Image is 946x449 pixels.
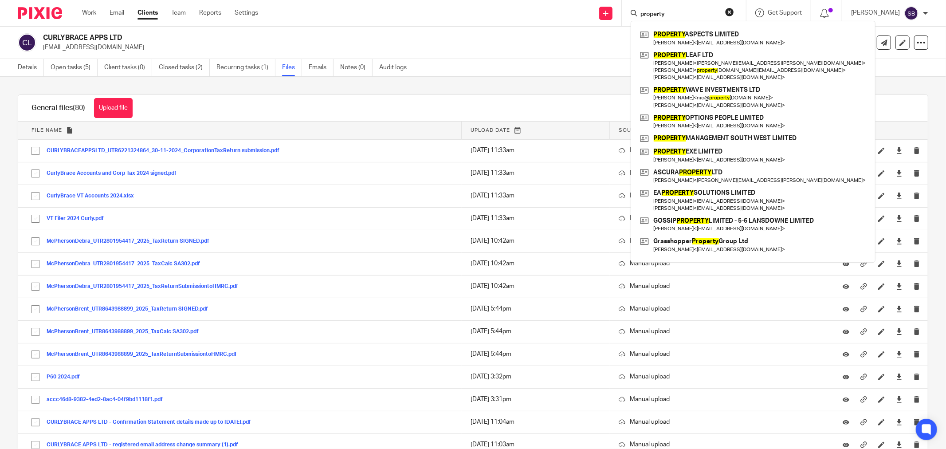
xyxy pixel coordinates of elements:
button: CurlyBrace Accounts and Corp Tax 2024 signed.pdf [47,170,183,177]
a: Recurring tasks (1) [216,59,275,76]
a: Download [896,304,903,313]
span: Upload date [471,128,510,133]
p: [DATE] 11:33am [471,146,601,155]
p: [DATE] 11:03am [471,440,601,449]
input: Select [27,233,44,250]
p: Manual upload [619,214,821,223]
button: accc46d8-9382-4ed2-8ac4-04f9bd1118f1.pdf [47,397,169,403]
input: Search [640,11,719,19]
button: McPhersonDebra_UTR2801954417_2025_TaxReturnSubmissiontoHMRC.pdf [47,284,245,290]
a: Email [110,8,124,17]
input: Select [27,391,44,408]
button: Clear [725,8,734,16]
p: [DATE] 5:44pm [471,350,601,358]
p: [EMAIL_ADDRESS][DOMAIN_NAME] [43,43,808,52]
a: Download [896,282,903,291]
a: Work [82,8,96,17]
input: Select [27,210,44,227]
p: [DATE] 10:42am [471,236,601,245]
input: Select [27,369,44,386]
button: CURLYBRACE APPS LTD - Confirmation Statement details made up to [DATE].pdf [47,419,258,425]
p: Manual upload [619,146,821,155]
p: [DATE] 3:31pm [471,395,601,404]
a: Download [896,327,903,336]
h1: General files [31,103,85,113]
p: Manual upload [619,372,821,381]
a: Download [896,259,903,268]
a: Download [896,372,903,381]
p: Manual upload [619,304,821,313]
input: Select [27,188,44,205]
a: Client tasks (0) [104,59,152,76]
a: Download [896,214,903,223]
a: Download [896,440,903,449]
button: CURLYBRACEAPPSLTD_UTR6221324864_30-11-2024_CorporationTaxReturn submission.pdf [47,148,286,154]
img: Pixie [18,7,62,19]
button: CurlyBrace VT Accounts 2024.xlsx [47,193,141,199]
span: (80) [73,104,85,111]
button: McPhersonBrent_UTR8643988899_2025_TaxReturnSubmissiontoHMRC.pdf [47,351,243,358]
button: McPhersonDebra_UTR2801954417_2025_TaxCalc SA302.pdf [47,261,207,267]
p: Manual upload [619,191,821,200]
span: File name [31,128,62,133]
button: McPhersonBrent_UTR8643988899_2025_TaxReturn SIGNED.pdf [47,306,215,312]
input: Select [27,256,44,272]
p: [DATE] 5:44pm [471,304,601,313]
p: [DATE] 11:04am [471,417,601,426]
p: [DATE] 11:33am [471,214,601,223]
a: Team [171,8,186,17]
a: Download [896,169,903,177]
p: Manual upload [619,350,821,358]
a: Notes (0) [340,59,373,76]
input: Select [27,278,44,295]
a: Clients [137,8,158,17]
a: Download [896,191,903,200]
p: Manual upload [619,282,821,291]
a: Download [896,395,903,404]
a: Emails [309,59,334,76]
button: McPhersonDebra_UTR2801954417_2025_TaxReturn SIGNED.pdf [47,238,216,244]
p: Manual upload [619,236,821,245]
p: Manual upload [619,417,821,426]
button: VT Filer 2024 Curly.pdf [47,216,110,222]
a: Download [896,417,903,426]
span: Source [619,128,642,133]
button: McPhersonBrent_UTR8643988899_2025_TaxCalc SA302.pdf [47,329,205,335]
a: Details [18,59,44,76]
p: [DATE] 10:42am [471,259,601,268]
input: Select [27,323,44,340]
input: Select [27,142,44,159]
a: Download [896,350,903,358]
p: [PERSON_NAME] [851,8,900,17]
p: [DATE] 5:44pm [471,327,601,336]
a: Settings [235,8,258,17]
input: Select [27,414,44,431]
a: Download [896,146,903,155]
img: svg%3E [18,33,36,52]
a: Download [896,236,903,245]
p: [DATE] 11:33am [471,191,601,200]
p: Manual upload [619,327,821,336]
button: Upload file [94,98,133,118]
p: Manual upload [619,440,821,449]
h2: CURLYBRACE APPS LTD [43,33,655,43]
img: svg%3E [904,6,919,20]
a: Open tasks (5) [51,59,98,76]
input: Select [27,301,44,318]
a: Files [282,59,302,76]
button: P60 2024.pdf [47,374,86,380]
p: [DATE] 11:33am [471,169,601,177]
input: Select [27,165,44,182]
a: Closed tasks (2) [159,59,210,76]
input: Select [27,346,44,363]
a: Audit logs [379,59,413,76]
p: Manual upload [619,395,821,404]
a: Reports [199,8,221,17]
p: Manual upload [619,169,821,177]
p: [DATE] 10:42am [471,282,601,291]
p: Manual upload [619,259,821,268]
p: [DATE] 3:32pm [471,372,601,381]
button: CURLYBRACE APPS LTD - registered email address change summary (1).pdf [47,442,245,448]
span: Get Support [768,10,802,16]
